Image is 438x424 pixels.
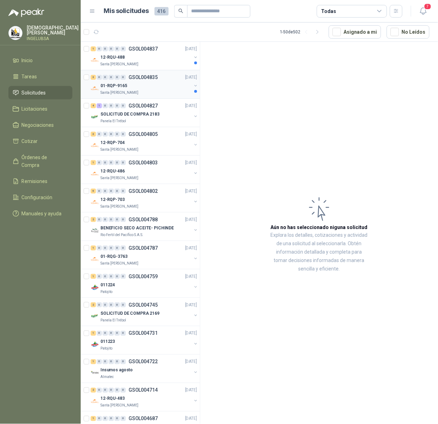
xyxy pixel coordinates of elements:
[91,386,198,409] a: 2 0 0 0 0 0 GSOL004714[DATE] Company Logo12-RQU-483Santa [PERSON_NAME]
[120,103,126,108] div: 0
[115,416,120,421] div: 0
[100,339,115,345] p: 011223
[97,103,102,108] div: 1
[91,215,198,238] a: 2 0 0 0 0 0 GSOL004788[DATE] Company LogoBENEFICIO SECO ACEITE- PICHINDERio Fertil del Pacífico S...
[129,246,158,250] p: GSOL004787
[109,217,114,222] div: 0
[100,374,114,380] p: Almatec
[100,396,125,402] p: 12-RQU-483
[129,103,158,108] p: GSOL004827
[9,26,22,40] img: Company Logo
[109,302,114,307] div: 0
[100,289,112,295] p: Patojito
[22,210,62,217] span: Manuales y ayuda
[109,388,114,393] div: 0
[120,388,126,393] div: 0
[115,217,120,222] div: 0
[129,302,158,307] p: GSOL004745
[115,75,120,80] div: 0
[91,369,99,377] img: Company Logo
[185,302,197,308] p: [DATE]
[97,46,102,51] div: 0
[120,246,126,250] div: 0
[22,154,66,169] span: Órdenes de Compra
[91,141,99,150] img: Company Logo
[8,118,72,132] a: Negociaciones
[115,274,120,279] div: 0
[270,231,368,273] p: Explora los detalles, cotizaciones y actividad de una solicitud al seleccionarla. Obtén informaci...
[100,367,133,374] p: Insumos agosto
[100,282,115,288] p: 011224
[97,274,102,279] div: 0
[103,46,108,51] div: 0
[91,132,96,137] div: 3
[8,207,72,220] a: Manuales y ayuda
[109,359,114,364] div: 0
[91,170,99,178] img: Company Logo
[103,302,108,307] div: 0
[280,26,323,38] div: 1 - 50 de 502
[8,54,72,67] a: Inicio
[91,274,96,279] div: 1
[185,74,197,81] p: [DATE]
[91,359,96,364] div: 1
[129,359,158,364] p: GSOL004722
[91,84,99,93] img: Company Logo
[27,25,79,35] p: [DEMOGRAPHIC_DATA] [PERSON_NAME]
[104,6,149,16] h1: Mis solicitudes
[91,340,99,349] img: Company Logo
[91,56,99,64] img: Company Logo
[100,175,138,181] p: Santa [PERSON_NAME]
[97,302,102,307] div: 0
[120,189,126,194] div: 0
[97,160,102,165] div: 0
[91,75,96,80] div: 3
[185,159,197,166] p: [DATE]
[185,188,197,195] p: [DATE]
[91,272,198,295] a: 1 0 0 0 0 0 GSOL004759[DATE] Company Logo011224Patojito
[129,331,158,336] p: GSOL004731
[185,273,197,280] p: [DATE]
[129,75,158,80] p: GSOL004835
[103,274,108,279] div: 0
[91,283,99,292] img: Company Logo
[8,175,72,188] a: Remisiones
[129,416,158,421] p: GSOL004687
[22,73,37,80] span: Tareas
[100,168,125,175] p: 12-RQU-486
[22,89,46,97] span: Solicitudes
[100,61,138,67] p: Santa [PERSON_NAME]
[120,132,126,137] div: 0
[91,301,198,323] a: 2 0 0 0 0 0 GSOL004745[DATE] Company LogoSOLICITUD DE COMPRA 2169Panela El Trébol
[8,8,44,17] img: Logo peakr
[91,302,96,307] div: 2
[115,160,120,165] div: 0
[97,359,102,364] div: 0
[115,246,120,250] div: 0
[91,397,99,406] img: Company Logo
[120,416,126,421] div: 0
[100,83,127,89] p: 01-RQP-9165
[91,244,198,266] a: 1 0 0 0 0 0 GSOL004787[DATE] Company Logo01-RQG-3763Santa [PERSON_NAME]
[97,331,102,336] div: 0
[8,86,72,99] a: Solicitudes
[22,121,54,129] span: Negociaciones
[109,331,114,336] div: 0
[120,75,126,80] div: 0
[417,5,430,18] button: 7
[8,151,72,172] a: Órdenes de Compra
[109,160,114,165] div: 0
[120,331,126,336] div: 0
[103,217,108,222] div: 0
[100,318,126,323] p: Panela El Trébol
[129,46,158,51] p: GSOL004837
[100,253,128,260] p: 01-RQG-3763
[109,103,114,108] div: 0
[321,7,336,15] div: Todas
[129,189,158,194] p: GSOL004802
[129,132,158,137] p: GSOL004805
[115,302,120,307] div: 0
[103,189,108,194] div: 0
[185,330,197,337] p: [DATE]
[91,331,96,336] div: 1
